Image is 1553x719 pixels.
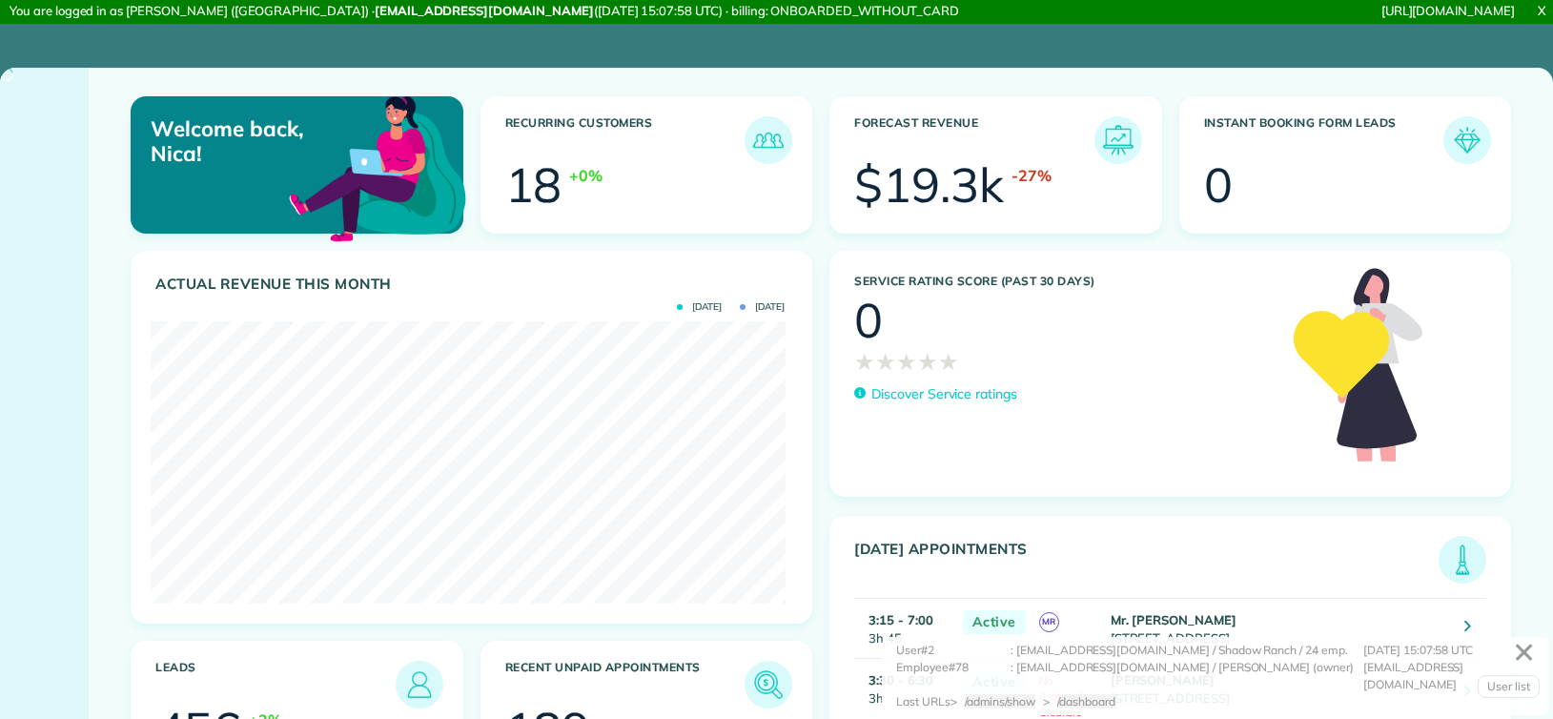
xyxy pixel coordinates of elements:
[854,161,1004,209] div: $19.3k
[151,116,356,167] p: Welcome back, Nica!
[1099,121,1137,159] img: icon_forecast_revenue-8c13a41c7ed35a8dcfafea3cbb826a0462acb37728057bba2d056411b612bbbe.png
[1363,659,1535,693] div: [EMAIL_ADDRESS][DOMAIN_NAME]
[1503,629,1544,676] a: ✕
[868,672,933,688] strong: 3:30 - 6:30
[896,659,1011,693] div: Employee#78
[917,344,938,379] span: ★
[854,344,875,379] span: ★
[1039,612,1059,632] span: MR
[1363,642,1535,659] div: [DATE] 15:07:58 UTC
[854,275,1275,288] h3: Service Rating score (past 30 days)
[1204,161,1233,209] div: 0
[963,610,1026,634] span: Active
[505,661,746,709] h3: Recent unpaid appointments
[896,642,1011,659] div: User#2
[155,276,792,293] h3: Actual Revenue this month
[896,693,950,710] div: Last URLs
[854,598,953,658] td: 3h 45
[677,302,722,312] span: [DATE]
[505,161,562,209] div: 18
[896,344,917,379] span: ★
[1448,121,1486,159] img: icon_form_leads-04211a6a04a5b2264e4ee56bc0799ec3eb69b7e499cbb523a139df1d13a81ae0.png
[569,164,603,187] div: +0%
[285,74,470,259] img: dashboard_welcome-42a62b7d889689a78055ac9021e634bf52bae3f8056760290aed330b23ab8690.png
[375,3,594,18] strong: [EMAIL_ADDRESS][DOMAIN_NAME]
[854,384,1017,404] a: Discover Service ratings
[155,661,396,709] h3: Leads
[854,541,1439,584] h3: [DATE] Appointments
[871,384,1017,404] p: Discover Service ratings
[1011,642,1363,659] div: : [EMAIL_ADDRESS][DOMAIN_NAME] / Shadow Ranch / 24 emp.
[505,116,746,164] h3: Recurring Customers
[1106,598,1450,658] td: [STREET_ADDRESS]
[965,694,1036,709] span: /admins/show
[1381,3,1515,18] a: [URL][DOMAIN_NAME]
[749,121,787,159] img: icon_recurring_customers-cf858462ba22bcd05b5a5880d41d6543d210077de5bb9ebc9590e49fd87d84ed.png
[1204,116,1444,164] h3: Instant Booking Form Leads
[400,666,439,704] img: icon_leads-1bed01f49abd5b7fead27621c3d59655bb73ed531f8eeb49469d10e621d6b896.png
[1057,694,1115,709] span: /dashboard
[938,344,959,379] span: ★
[854,116,1094,164] h3: Forecast Revenue
[854,297,883,344] div: 0
[875,344,896,379] span: ★
[740,302,785,312] span: [DATE]
[1111,612,1236,627] strong: Mr. [PERSON_NAME]
[950,693,1123,710] div: > >
[749,666,787,704] img: icon_unpaid_appointments-47b8ce3997adf2238b356f14209ab4cced10bd1f174958f3ca8f1d0dd7fffeee.png
[1443,541,1481,579] img: icon_todays_appointments-901f7ab196bb0bea1936b74009e4eb5ffbc2d2711fa7634e0d609ed5ef32b18b.png
[1478,675,1540,698] a: User list
[1011,164,1052,187] div: -27%
[1011,659,1363,693] div: : [EMAIL_ADDRESS][DOMAIN_NAME] / [PERSON_NAME] (owner)
[868,612,933,627] strong: 3:15 - 7:00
